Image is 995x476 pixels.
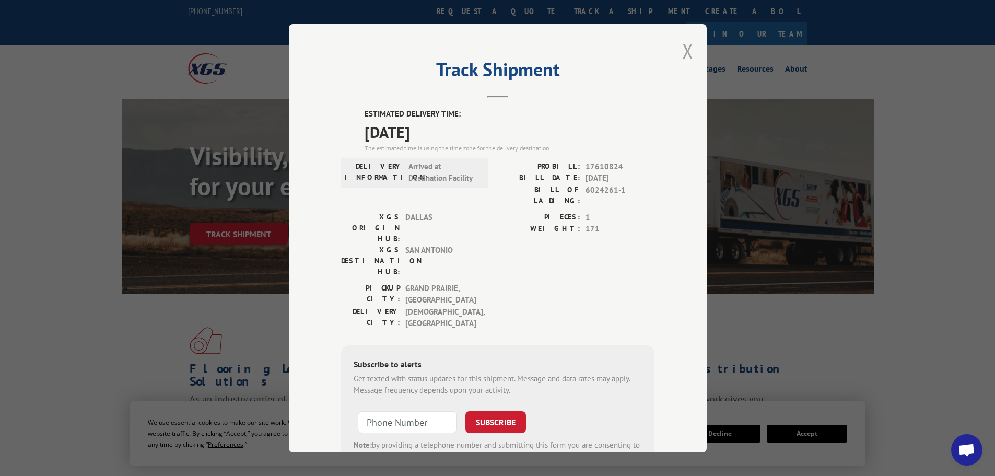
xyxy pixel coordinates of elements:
span: 17610824 [586,160,654,172]
label: DELIVERY CITY: [341,306,400,329]
strong: Note: [354,439,372,449]
div: Get texted with status updates for this shipment. Message and data rates may apply. Message frequ... [354,373,642,396]
button: Close modal [682,37,694,65]
span: 1 [586,211,654,223]
span: [DEMOGRAPHIC_DATA] , [GEOGRAPHIC_DATA] [405,306,476,329]
label: PICKUP CITY: [341,282,400,306]
input: Phone Number [358,411,457,433]
label: PIECES: [498,211,580,223]
span: SAN ANTONIO [405,244,476,277]
span: 6024261-1 [586,184,654,206]
span: DALLAS [405,211,476,244]
div: Open chat [951,434,982,466]
label: PROBILL: [498,160,580,172]
label: WEIGHT: [498,223,580,235]
div: by providing a telephone number and submitting this form you are consenting to be contacted by SM... [354,439,642,474]
span: [DATE] [586,172,654,184]
label: XGS ORIGIN HUB: [341,211,400,244]
div: The estimated time is using the time zone for the delivery destination. [365,143,654,153]
label: ESTIMATED DELIVERY TIME: [365,108,654,120]
span: GRAND PRAIRIE , [GEOGRAPHIC_DATA] [405,282,476,306]
span: [DATE] [365,120,654,143]
button: SUBSCRIBE [465,411,526,433]
div: Subscribe to alerts [354,357,642,373]
label: DELIVERY INFORMATION: [344,160,403,184]
h2: Track Shipment [341,62,654,82]
span: Arrived at Destination Facility [408,160,479,184]
label: BILL DATE: [498,172,580,184]
span: 171 [586,223,654,235]
label: BILL OF LADING: [498,184,580,206]
label: XGS DESTINATION HUB: [341,244,400,277]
